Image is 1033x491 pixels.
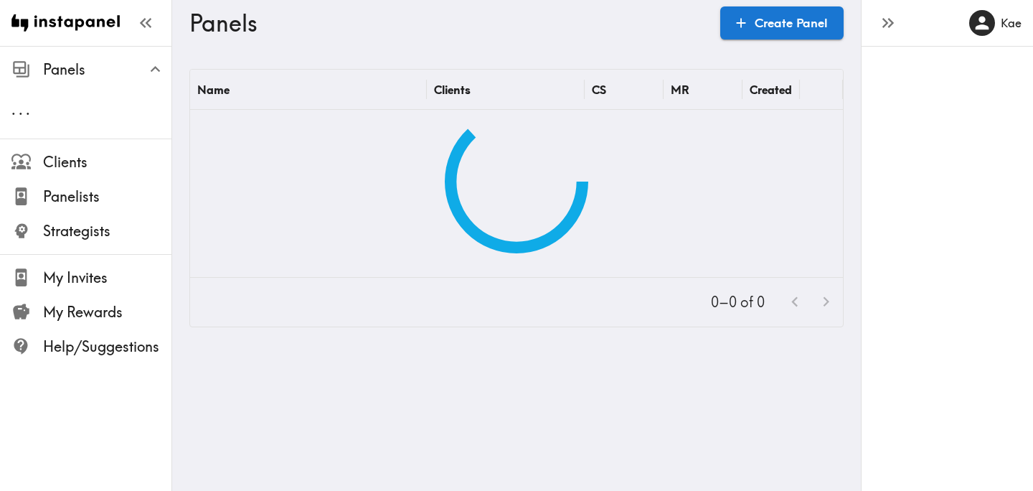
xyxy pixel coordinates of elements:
div: Name [197,83,230,97]
span: . [11,100,16,118]
div: CS [592,83,606,97]
a: Create Panel [720,6,844,39]
h6: Kae [1001,15,1022,31]
h3: Panels [189,9,709,37]
span: . [19,100,23,118]
span: Clients [43,152,171,172]
span: My Invites [43,268,171,288]
span: . [26,100,30,118]
span: Help/Suggestions [43,337,171,357]
p: 0–0 of 0 [711,292,765,312]
span: Strategists [43,221,171,241]
span: Panelists [43,187,171,207]
div: Created [750,83,792,97]
span: Panels [43,60,171,80]
div: MR [671,83,689,97]
div: Clients [434,83,471,97]
span: My Rewards [43,302,171,322]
